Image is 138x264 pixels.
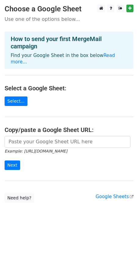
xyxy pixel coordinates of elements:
h3: Choose a Google Sheet [5,5,133,13]
a: Need help? [5,193,34,203]
h4: Copy/paste a Google Sheet URL: [5,126,133,134]
h4: Select a Google Sheet: [5,85,133,92]
a: Google Sheets [96,194,133,199]
a: Select... [5,96,27,106]
p: Find your Google Sheet in the box below [11,52,127,65]
small: Example: [URL][DOMAIN_NAME] [5,149,67,153]
input: Next [5,160,20,170]
a: Read more... [11,53,115,65]
p: Use one of the options below... [5,16,133,22]
input: Paste your Google Sheet URL here [5,136,130,148]
h4: How to send your first MergeMail campaign [11,35,127,50]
